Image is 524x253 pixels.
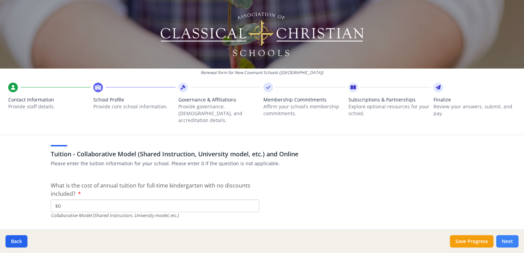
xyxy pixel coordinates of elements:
div: Collaborative Model (Shared Instruction, University model, etc.) [51,212,259,219]
p: Provide governance, [DEMOGRAPHIC_DATA], and accreditation details. [178,103,261,124]
img: Logo [159,10,365,58]
button: Save Progress [450,235,493,248]
span: Finalize [433,96,516,103]
span: Membership Commitments [263,96,346,103]
button: Back [5,235,27,248]
p: Provide staff details. [8,103,91,110]
p: Affirm your school’s membership commitments. [263,103,346,117]
span: School Profile [93,96,176,103]
button: Next [496,235,519,248]
p: Explore optional resources for your school. [348,103,431,117]
p: Please enter the tuition information for your school. Please enter 0 if the question is not appli... [51,160,473,167]
span: Subscriptions & Partnerships [348,96,431,103]
span: Governance & Affiliations [178,96,261,103]
h3: Tuition - Collaborative Model (Shared Instruction, University model, etc.) and Online [51,149,473,159]
p: Review your answers, submit, and pay. [433,103,516,117]
span: Contact Information [8,96,91,103]
span: What is the cost of annual tuition for full-time kindergarten with no discounts included? [51,182,250,197]
p: Provide core school information. [93,103,176,110]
